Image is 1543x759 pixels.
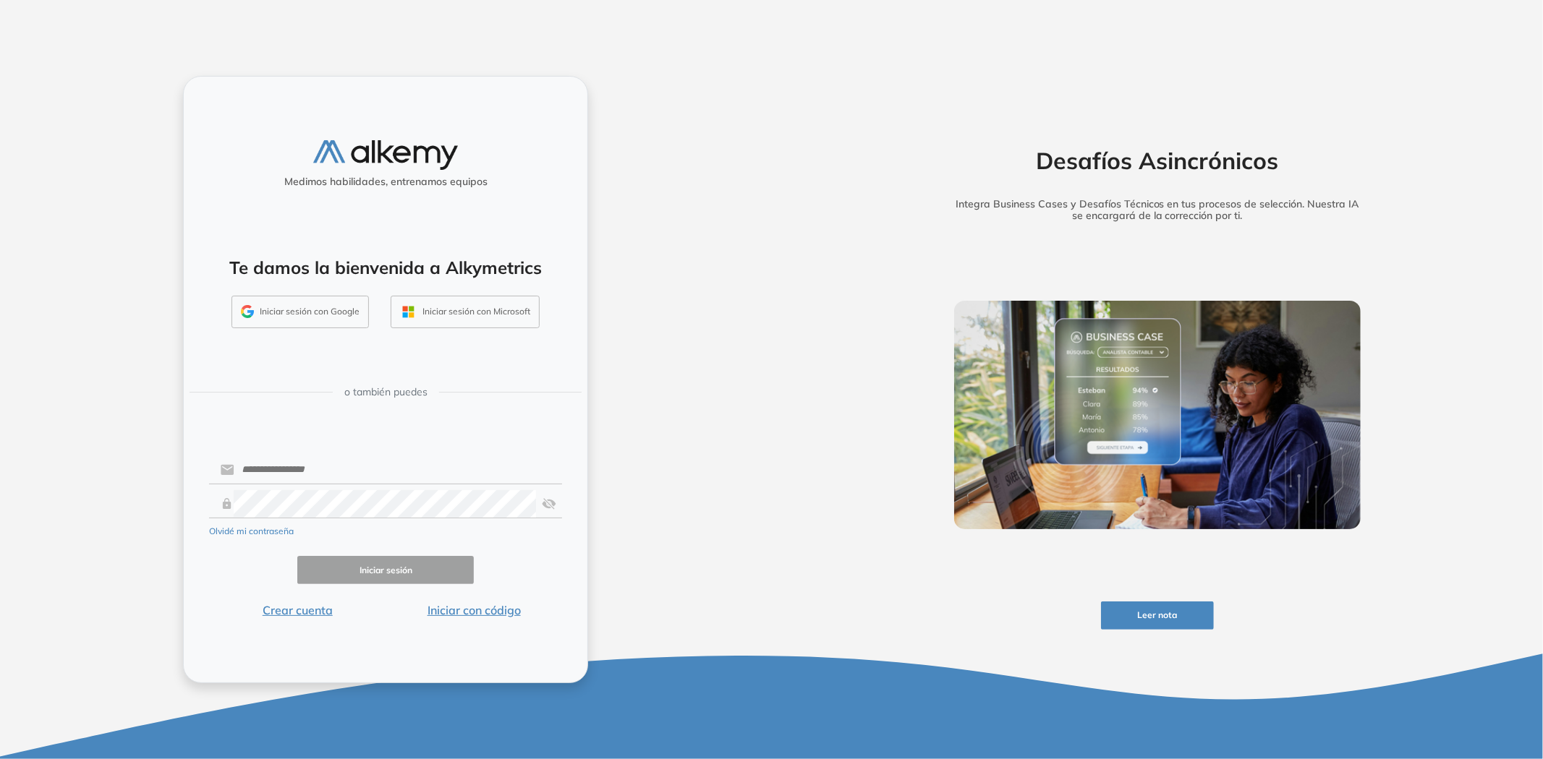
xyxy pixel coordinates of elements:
h2: Desafíos Asincrónicos [932,147,1383,174]
img: GMAIL_ICON [241,305,254,318]
button: Crear cuenta [209,601,386,619]
img: logo-alkemy [313,140,458,170]
button: Iniciar con código [386,601,562,619]
span: o también puedes [344,385,428,400]
button: Olvidé mi contraseña [209,525,294,538]
img: img-more-info [954,301,1361,529]
button: Iniciar sesión [297,556,474,584]
h4: Te damos la bienvenida a Alkymetrics [203,257,569,278]
img: OUTLOOK_ICON [400,304,417,320]
button: Iniciar sesión con Google [231,296,369,329]
button: Leer nota [1101,601,1214,630]
h5: Medimos habilidades, entrenamos equipos [190,176,582,188]
img: asd [542,490,556,518]
button: Iniciar sesión con Microsoft [391,296,540,329]
h5: Integra Business Cases y Desafíos Técnicos en tus procesos de selección. Nuestra IA se encargará ... [932,198,1383,223]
